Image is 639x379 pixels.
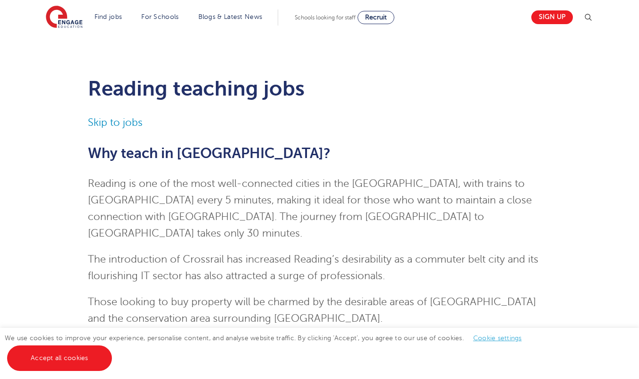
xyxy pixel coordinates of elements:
[88,178,532,239] span: Reading is one of the most well-connected cities in the [GEOGRAPHIC_DATA], with trains to [GEOGRA...
[141,13,179,20] a: For Schools
[88,254,538,282] span: The introduction of Crossrail has increased Reading’s desirability as a commuter belt city and it...
[46,6,83,29] img: Engage Education
[94,13,122,20] a: Find jobs
[88,117,143,128] a: Skip to jobs
[5,335,531,361] span: We use cookies to improve your experience, personalise content, and analyse website traffic. By c...
[198,13,263,20] a: Blogs & Latest News
[531,10,573,24] a: Sign up
[358,11,394,24] a: Recruit
[365,14,387,21] span: Recruit
[295,14,356,21] span: Schools looking for staff
[88,77,551,100] h1: Reading teaching jobs
[473,335,522,342] a: Cookie settings
[88,296,536,324] span: Those looking to buy property will be charmed by the desirable areas of [GEOGRAPHIC_DATA] and the...
[88,145,331,161] span: Why teach in [GEOGRAPHIC_DATA]?
[7,345,112,371] a: Accept all cookies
